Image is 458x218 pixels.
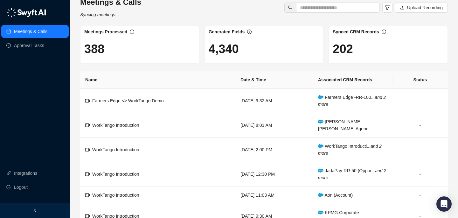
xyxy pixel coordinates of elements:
[84,29,127,34] span: Meetings Processed
[318,168,386,180] i: and 2 more
[85,123,90,127] span: video-camera
[247,30,252,34] span: info-circle
[235,162,313,187] td: [DATE] 12:30 PM
[436,196,452,212] div: Open Intercom Messenger
[382,30,386,34] span: info-circle
[318,193,353,198] span: Aon (Account)
[392,113,448,138] td: -
[392,89,448,113] td: -
[385,5,390,10] span: filter
[14,25,47,38] a: Meetings & Calls
[400,5,405,10] span: upload
[235,138,313,162] td: [DATE] 2:00 PM
[318,95,386,107] span: Farmers Edge -RR-100...
[80,12,119,17] i: Syncing meetings...
[92,147,139,152] span: WorkTango Introduction
[92,172,139,177] span: WorkTango Introduction
[84,42,195,56] h1: 388
[85,147,90,152] span: video-camera
[288,5,293,10] span: search
[6,185,11,189] span: logout
[14,39,44,52] a: Approval Tasks
[392,71,448,89] th: Status
[92,123,139,128] span: WorkTango Introduction
[318,168,386,180] span: JadaPay-RR-50 (Oppor...
[392,187,448,204] td: -
[85,193,90,197] span: video-camera
[14,181,28,194] span: Logout
[85,99,90,103] span: video-camera
[209,42,320,56] h1: 4,340
[333,42,444,56] h1: 202
[85,172,90,176] span: video-camera
[235,113,313,138] td: [DATE] 8:01 AM
[235,71,313,89] th: Date & Time
[395,3,448,13] button: Upload Recording
[392,138,448,162] td: -
[333,29,379,34] span: Synced CRM Records
[407,4,443,11] span: Upload Recording
[130,30,134,34] span: info-circle
[313,71,392,89] th: Associated CRM Records
[318,95,386,107] i: and 2 more
[318,144,382,156] i: and 2 more
[392,162,448,187] td: -
[80,71,235,89] th: Name
[14,167,37,180] a: Integrations
[209,29,245,34] span: Generated Fields
[318,119,372,131] span: [PERSON_NAME] [PERSON_NAME] Agenc...
[33,208,37,213] span: left
[6,8,46,17] img: logo-05li4sbe.png
[92,193,139,198] span: WorkTango Introduction
[235,89,313,113] td: [DATE] 9:32 AM
[92,98,164,103] span: Farmers Edge <> WorkTango Demo
[235,187,313,204] td: [DATE] 11:03 AM
[318,144,382,156] span: WorkTango Introducti...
